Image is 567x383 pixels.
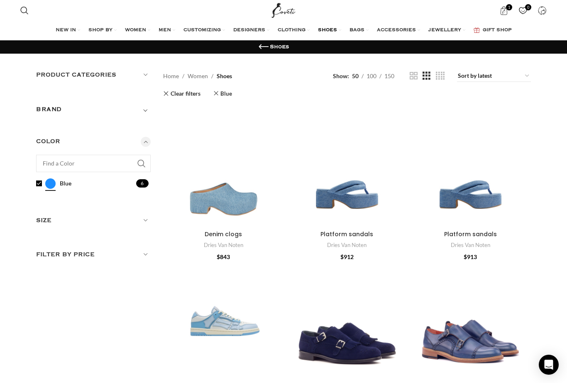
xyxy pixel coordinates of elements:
[444,230,497,238] a: Platform sandals
[36,137,151,146] h5: Color
[60,179,71,188] span: Blue
[278,22,310,39] a: CLOTHING
[364,72,379,81] a: 100
[515,2,532,19] a: 0
[436,71,445,81] a: Grid view 4
[506,4,512,10] span: 1
[474,22,512,39] a: GIFT SHOP
[340,253,344,260] span: $
[125,27,146,34] span: WOMEN
[163,72,232,81] nav: Breadcrumb
[327,241,367,249] a: Dries Van Noten
[539,355,559,375] div: Open Intercom Messenger
[159,22,175,39] a: MEN
[320,230,373,238] a: Platform sandals
[496,2,513,19] a: 1
[428,22,465,39] a: JEWELLERY
[349,72,362,81] a: 50
[36,104,151,119] div: Toggle filter
[474,27,480,33] img: GiftBag
[233,22,269,39] a: DESIGNERS
[217,253,230,260] bdi: 843
[483,27,512,34] span: GIFT SHOP
[88,27,112,34] span: SHOP BY
[188,72,208,81] a: Women
[270,43,289,51] h1: Shoes
[525,4,531,10] span: 0
[204,241,243,249] a: Dries Van Noten
[457,70,531,82] select: Shop order
[349,22,369,39] a: BAGS
[36,155,151,172] input: Find a Color
[183,22,225,39] a: CUSTOMIZING
[217,72,232,81] span: Shoes
[278,27,305,34] span: CLOTHING
[205,230,242,238] a: Denim clogs
[257,41,270,53] a: Go back
[410,105,531,227] a: Platform sandals
[233,27,265,34] span: DESIGNERS
[159,27,171,34] span: MEN
[349,27,364,34] span: BAGS
[367,72,376,79] span: 100
[16,22,551,39] div: Main navigation
[183,27,221,34] span: CUSTOMIZING
[36,176,134,191] a: Blue
[410,71,418,81] a: Grid view 2
[36,70,151,79] h5: Product categories
[333,72,349,81] span: Show
[352,72,359,79] span: 50
[381,72,397,81] a: 150
[163,72,179,81] a: Home
[451,241,490,249] a: Dries Van Noten
[464,253,467,260] span: $
[286,105,408,227] a: Platform sandals
[125,22,150,39] a: WOMEN
[56,27,76,34] span: NEW IN
[88,22,117,39] a: SHOP BY
[377,27,416,34] span: ACCESSORIES
[428,27,461,34] span: JEWELLERY
[163,105,284,227] a: Denim clogs
[36,216,151,225] h5: Size
[384,72,394,79] span: 150
[36,105,62,114] h5: BRAND
[213,88,232,99] a: Remove filter
[136,179,149,188] span: 6
[270,6,298,13] a: Site logo
[217,253,220,260] span: $
[36,250,151,259] h5: Filter by price
[318,22,341,39] a: SHOES
[464,253,477,260] bdi: 913
[56,22,80,39] a: NEW IN
[318,27,337,34] span: SHOES
[340,253,354,260] bdi: 912
[423,71,430,81] a: Grid view 3
[16,2,33,19] a: Search
[377,22,420,39] a: ACCESSORIES
[515,2,532,19] div: My Wishlist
